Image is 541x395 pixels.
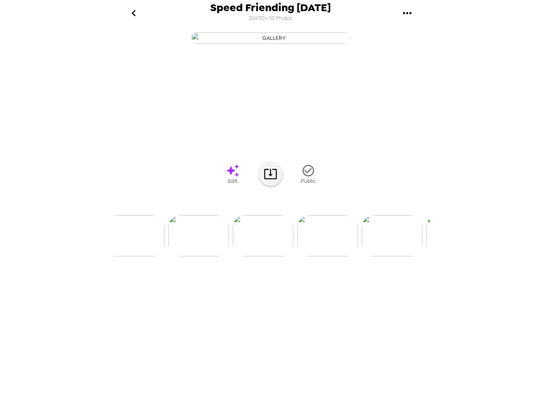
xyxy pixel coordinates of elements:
[301,178,316,184] span: Public
[210,2,331,13] span: Speed Friending [DATE]
[297,215,358,256] img: gallery
[289,159,328,189] button: Public
[426,215,487,256] img: gallery
[233,215,293,256] img: gallery
[213,159,253,189] a: Edit
[168,215,229,256] img: gallery
[228,178,237,184] span: Edit
[191,32,350,44] img: gallery
[249,13,293,24] span: [DATE] • 52 Photos
[362,215,422,256] img: gallery
[104,215,164,256] img: gallery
